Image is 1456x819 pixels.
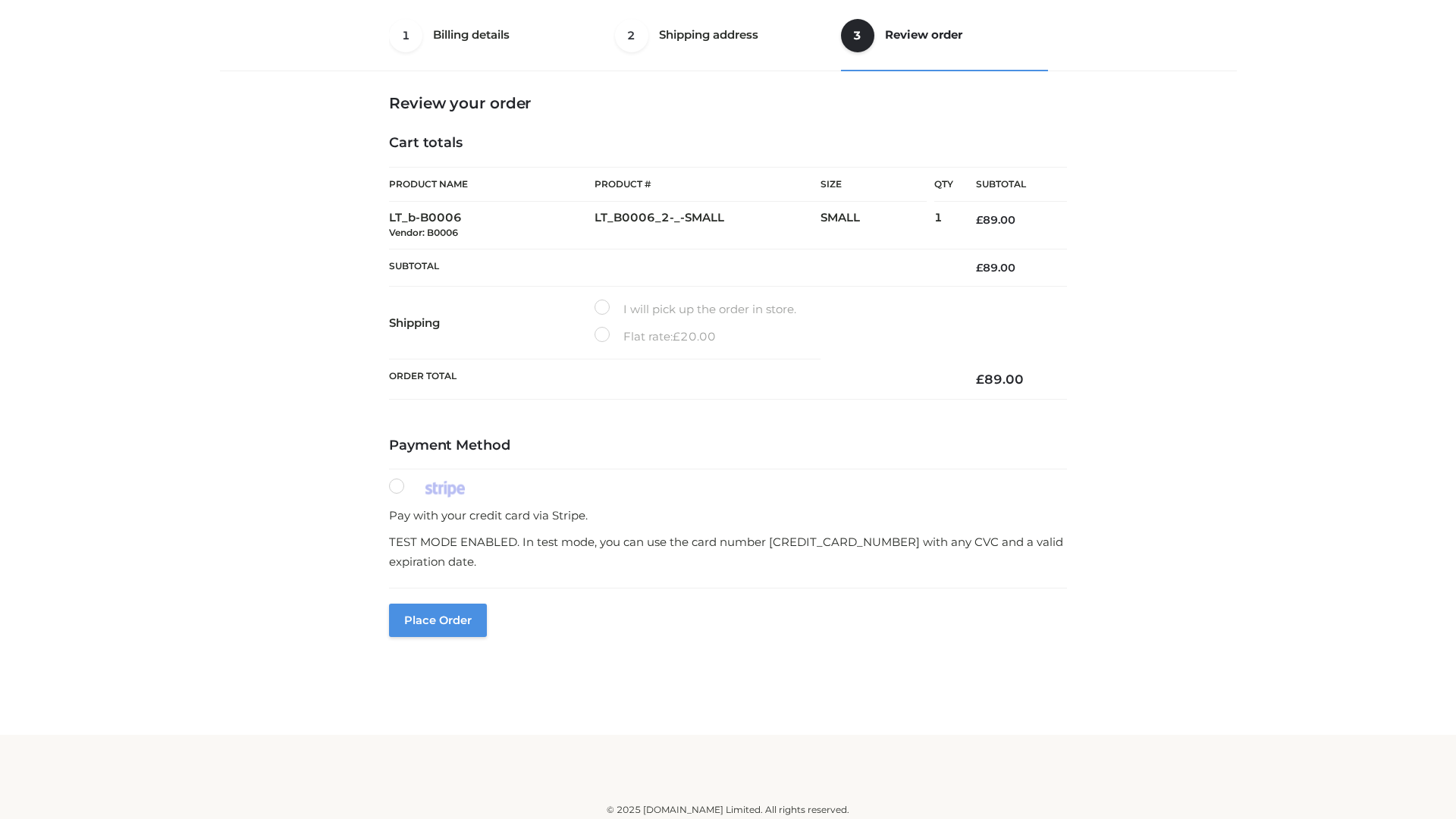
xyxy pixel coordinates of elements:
th: Size [821,168,927,202]
label: I will pick up the order in store. [595,300,796,319]
th: Shipping [389,287,595,359]
small: Vendor: B0006 [389,227,458,238]
th: Order Total [389,359,953,400]
td: 1 [934,202,953,249]
th: Subtotal [953,168,1067,202]
h4: Payment Method [389,438,1067,454]
button: Place order [389,604,487,637]
bdi: 20.00 [673,329,716,344]
td: SMALL [821,202,934,249]
td: LT_b-B0006 [389,202,595,249]
h4: Cart totals [389,135,1067,152]
span: £ [976,261,983,275]
th: Qty [934,167,953,202]
th: Subtotal [389,249,953,286]
p: TEST MODE ENABLED. In test mode, you can use the card number [CREDIT_CARD_NUMBER] with any CVC an... [389,532,1067,571]
p: Pay with your credit card via Stripe. [389,506,1067,526]
div: © 2025 [DOMAIN_NAME] Limited. All rights reserved. [225,802,1231,817]
label: Flat rate: [595,327,716,347]
th: Product # [595,167,821,202]
td: LT_B0006_2-_-SMALL [595,202,821,249]
span: £ [976,372,984,387]
h3: Review your order [389,94,1067,112]
bdi: 89.00 [976,372,1024,387]
span: £ [976,213,983,227]
bdi: 89.00 [976,213,1015,227]
th: Product Name [389,167,595,202]
bdi: 89.00 [976,261,1015,275]
span: £ [673,329,680,344]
